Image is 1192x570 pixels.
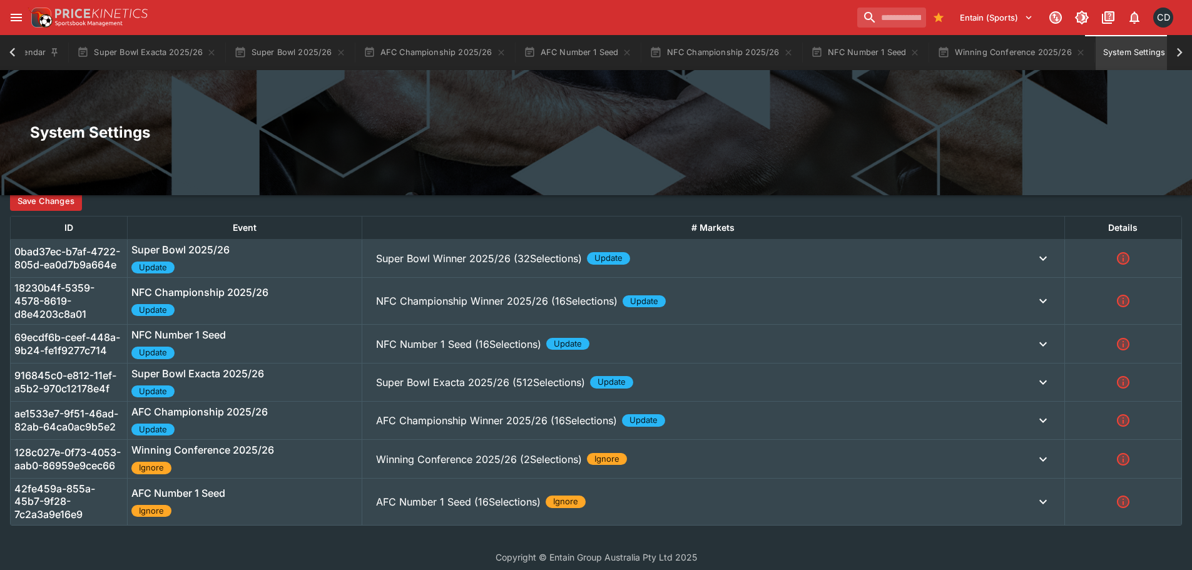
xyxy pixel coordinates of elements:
[11,216,128,239] th: ID
[929,8,949,28] button: Bookmarks
[131,405,268,419] h6: AFC Championship 2025/26
[356,35,514,70] button: AFC Championship 2025/26
[590,376,633,389] span: Update
[1064,216,1181,239] th: Details
[14,245,123,272] h6: 0bad37ec-b7af-4722-805d-ea0d7b9a664e
[14,282,123,320] h6: 18230b4f-5359-4578-8619-d8e4203c8a01
[14,331,123,357] h6: 69ecdf6b-ceef-448a-9b24-fe1f9277c714
[546,496,586,508] span: Ignore
[14,407,123,434] h6: ae1533e7-9f51-46ad-82ab-64ca0ac9b5e2
[55,9,148,18] img: PriceKinetics
[28,5,53,30] img: PriceKinetics Logo
[10,191,82,211] button: Save Changes
[131,487,225,500] h6: AFC Number 1 Seed
[546,338,589,350] span: Update
[5,6,28,29] button: open drawer
[930,35,1093,70] button: Winning Conference 2025/26
[131,243,230,257] h6: Super Bowl 2025/26
[55,21,123,26] img: Sportsbook Management
[14,482,123,521] h6: 42fe459a-855a-45b7-9f28-7c2a3a9e16e9
[376,337,541,352] p: NFC Number 1 Seed (16Selections)
[131,505,171,517] span: Ignore
[516,35,640,70] button: AFC Number 1 Seed
[131,444,274,457] h6: Winning Conference 2025/26
[131,286,268,299] h6: NFC Championship 2025/26
[1149,4,1177,31] button: Cameron Duffy
[376,251,582,266] p: Super Bowl Winner 2025/26 (32Selections)
[362,216,1064,239] th: # Markets
[366,447,1061,472] button: Winning Conference 2025/26 (2Selections) Ignore
[131,424,175,436] span: Update
[376,293,618,308] p: NFC Championship Winner 2025/26 (16Selections)
[366,489,1061,514] button: AFC Number 1 Seed (16Selections) Ignore
[14,446,123,472] h6: 128c027e-0f73-4053-aab0-86959e9cec66
[642,35,800,70] button: NFC Championship 2025/26
[1097,6,1119,29] button: Documentation
[1153,8,1173,28] div: Cameron Duffy
[14,369,123,395] h6: 916845c0-e812-11ef-a5b2-970c12178e4f
[376,452,582,467] p: Winning Conference 2025/26 (2Selections)
[376,413,617,428] p: AFC Championship Winner 2025/26 (16Selections)
[128,216,362,239] th: Event
[1071,6,1093,29] button: Toggle light/dark mode
[376,494,541,509] p: AFC Number 1 Seed (16Selections)
[952,8,1041,28] button: Select Tenant
[857,8,926,28] input: search
[803,35,928,70] button: NFC Number 1 Seed
[587,252,630,265] span: Update
[366,288,1061,313] button: NFC Championship Winner 2025/26 (16Selections) Update
[131,347,175,359] span: Update
[131,262,175,274] span: Update
[1044,6,1067,29] button: Connected to PK
[376,375,585,390] p: Super Bowl Exacta 2025/26 (512Selections)
[131,367,264,380] h6: Super Bowl Exacta 2025/26
[131,385,175,398] span: Update
[366,408,1061,433] button: AFC Championship Winner 2025/26 (16Selections) Update
[366,332,1061,357] button: NFC Number 1 Seed (16Selections) Update
[622,414,665,427] span: Update
[623,295,666,308] span: Update
[30,123,1162,142] h2: System Settings
[366,246,1061,271] button: Super Bowl Winner 2025/26 (32Selections) Update
[69,35,224,70] button: Super Bowl Exacta 2025/26
[1096,35,1186,70] button: System Settings
[227,35,353,70] button: Super Bowl 2025/26
[131,462,171,474] span: Ignore
[1123,6,1146,29] button: Notifications
[366,370,1061,395] button: Super Bowl Exacta 2025/26 (512Selections) Update
[131,328,226,342] h6: NFC Number 1 Seed
[587,453,627,466] span: Ignore
[131,304,175,317] span: Update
